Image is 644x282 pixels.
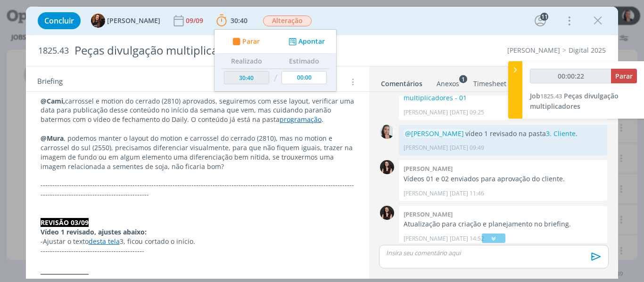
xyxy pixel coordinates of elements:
span: [DATE] 09:25 [450,108,484,117]
button: Apontar [286,37,325,47]
strong: Vídeo 1 revisado, ajustes abaixo: [41,227,147,236]
p: [PERSON_NAME] [404,108,448,117]
th: Estimado [279,54,329,69]
a: Job1825.43Peças divulgação multiplicadores [530,91,619,111]
button: Parar [230,37,260,47]
span: [DATE] 11:46 [450,189,484,198]
a: desta tela [89,237,120,246]
span: não batermos com o vídeo de fechamento do Daily. O conteúdo já está na pasta [41,105,333,124]
td: / [271,69,279,88]
a: Timesheet [473,75,507,89]
p: -------------------------------------------------------------------------------------------------... [41,180,355,199]
p: [PERSON_NAME] [404,234,448,243]
button: T[PERSON_NAME] [91,14,160,28]
span: Parar [242,38,259,45]
span: [DATE] 14:52 [450,234,484,243]
button: Concluir [38,12,81,29]
img: T [91,14,105,28]
sup: 1 [459,75,467,83]
div: Anexos [437,79,459,89]
span: Concluir [44,17,74,24]
img: C [380,125,394,139]
p: Vídeos 01 e 02 enviados para aprovação do cliente. [404,174,603,184]
span: [PERSON_NAME] [107,17,160,24]
p: [PERSON_NAME] [404,144,448,152]
div: Peças divulgação multiplicadores [71,39,365,62]
p: vídeo 1 revisado na pasta . [404,129,603,138]
button: Alteração [263,15,312,27]
th: Realizado [222,54,272,69]
button: Parar [611,69,637,83]
span: . [322,115,323,124]
p: Atualização para criação e planejamento no briefing. [404,219,603,229]
strong: @Cami, [41,97,65,105]
button: 11 [533,13,548,28]
span: 1825.43 [38,46,69,56]
ul: 30:40 [214,29,337,92]
p: carrossel e motion do cerrado (2810) aprovados, seguiremos com esse layout, verificar uma data pa... [41,97,355,125]
b: [PERSON_NAME] [404,164,453,173]
a: Digital 2025 [569,46,606,55]
span: Peças divulgação multiplicadores [530,91,619,111]
img: I [380,206,394,220]
img: I [380,160,394,174]
strong: @Mura [41,134,64,143]
button: 30:40 [214,13,250,28]
p: -Ajustar o texto 3, ficou cortado o início. [41,237,355,246]
span: Parar [615,72,633,81]
span: Briefing [37,76,63,88]
span: [DATE] 09:49 [450,144,484,152]
div: 11 [540,13,548,21]
span: @[PERSON_NAME] [405,129,464,138]
div: 09/09 [186,17,205,24]
a: 3. Cliente [546,129,576,138]
span: 30:40 [231,16,248,25]
strong: REVISÃO 03/09 [41,218,89,227]
a: Comentários [380,75,423,89]
p: -------------------------------------------- [41,246,355,256]
p: [PERSON_NAME] [404,189,448,198]
span: , podemos manter o layout do motion e carrossel do cerrado (2810), mas no motion e carrossel do s... [41,134,355,171]
div: dialog [26,7,619,279]
a: programação [280,115,322,124]
span: 1825.43 [540,92,562,100]
b: [PERSON_NAME] [404,210,453,218]
span: Alteração [263,16,312,26]
a: [PERSON_NAME] [507,46,560,55]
